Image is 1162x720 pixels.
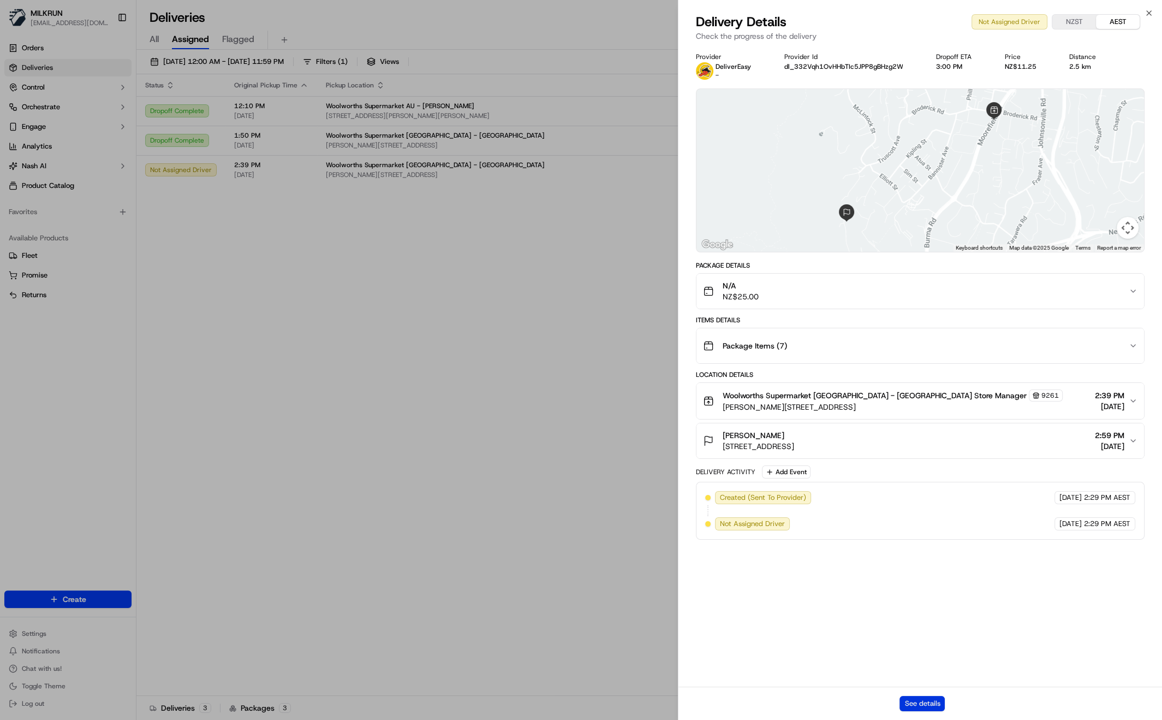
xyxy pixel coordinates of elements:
div: 💻 [92,160,101,168]
div: Distance [1069,52,1112,61]
a: Powered byPylon [77,185,132,193]
button: Start new chat [186,108,199,121]
span: Woolworths Supermarket [GEOGRAPHIC_DATA] - [GEOGRAPHIC_DATA] Store Manager [723,390,1027,401]
span: - [716,71,719,80]
a: Open this area in Google Maps (opens a new window) [699,238,735,252]
div: 📗 [11,160,20,168]
span: Created (Sent To Provider) [720,493,806,503]
span: 2:59 PM [1095,430,1124,441]
button: Add Event [762,465,811,479]
button: N/ANZ$25.00 [696,274,1144,309]
span: [DATE] [1059,519,1082,529]
button: Woolworths Supermarket [GEOGRAPHIC_DATA] - [GEOGRAPHIC_DATA] Store Manager9261[PERSON_NAME][STREE... [696,383,1144,419]
span: [PERSON_NAME][STREET_ADDRESS] [723,402,1063,412]
button: [PERSON_NAME][STREET_ADDRESS]2:59 PM[DATE] [696,423,1144,458]
span: Pylon [109,185,132,193]
img: Google [699,238,735,252]
span: N/A [723,280,759,291]
span: 2:39 PM [1095,390,1124,401]
span: Not Assigned Driver [720,519,785,529]
div: NZ$11.25 [1004,62,1052,71]
button: NZST [1052,15,1096,29]
img: 1736555255976-a54dd68f-1ca7-489b-9aae-adbdc363a1c4 [11,104,31,124]
p: Welcome 👋 [11,44,199,61]
p: Check the progress of the delivery [696,31,1145,42]
a: 💻API Documentation [88,154,180,174]
span: [STREET_ADDRESS] [723,441,794,452]
button: See details [899,696,945,711]
div: Provider Id [784,52,919,61]
div: Items Details [696,316,1145,324]
button: Map camera controls [1117,217,1139,239]
input: Got a question? Start typing here... [28,70,196,82]
span: 9261 [1041,391,1059,400]
div: Delivery Activity [696,468,755,476]
div: Provider [696,52,767,61]
a: Report a map error [1097,245,1141,251]
span: [DATE] [1059,493,1082,503]
div: Package Details [696,261,1145,270]
button: Package Items (7) [696,328,1144,363]
span: Map data ©2025 Google [1009,245,1069,251]
img: Nash [11,11,33,33]
span: 2:29 PM AEST [1084,493,1130,503]
span: Knowledge Base [22,158,84,169]
div: 2.5 km [1069,62,1112,71]
img: delivereasy_logo.png [696,62,713,80]
span: Package Items ( 7 ) [723,340,787,351]
span: [PERSON_NAME] [723,430,784,441]
div: Location Details [696,370,1145,379]
span: API Documentation [103,158,175,169]
button: AEST [1096,15,1140,29]
span: Delivery Details [696,13,786,31]
button: Keyboard shortcuts [956,244,1003,252]
span: 2:29 PM AEST [1084,519,1130,529]
div: Dropoff ETA [936,52,987,61]
button: dl_332Vqh1OvHHbTIc5JPP8gBHzg2W [784,62,903,71]
a: 📗Knowledge Base [7,154,88,174]
span: [DATE] [1095,441,1124,452]
div: We're available if you need us! [37,115,138,124]
span: [DATE] [1095,401,1124,412]
div: 3:00 PM [936,62,987,71]
span: NZ$25.00 [723,291,759,302]
div: Price [1004,52,1052,61]
p: DeliverEasy [716,62,751,71]
div: Start new chat [37,104,179,115]
a: Terms (opens in new tab) [1075,245,1091,251]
